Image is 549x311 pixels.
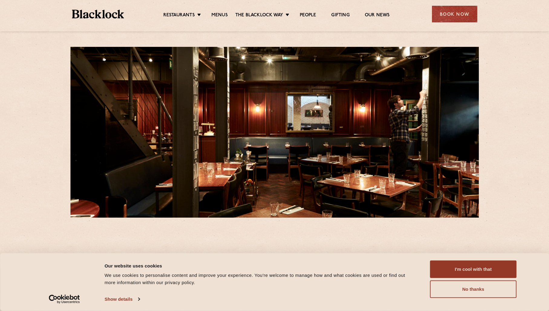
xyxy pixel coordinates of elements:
[38,295,91,304] a: Usercentrics Cookiebot - opens in a new window
[163,12,195,19] a: Restaurants
[105,295,140,304] a: Show details
[211,12,228,19] a: Menus
[300,12,316,19] a: People
[105,262,417,269] div: Our website uses cookies
[365,12,390,19] a: Our News
[235,12,283,19] a: The Blacklock Way
[331,12,349,19] a: Gifting
[430,280,517,298] button: No thanks
[432,6,477,22] div: Book Now
[430,261,517,278] button: I'm cool with that
[105,272,417,286] div: We use cookies to personalise content and improve your experience. You're welcome to manage how a...
[72,10,124,18] img: BL_Textured_Logo-footer-cropped.svg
